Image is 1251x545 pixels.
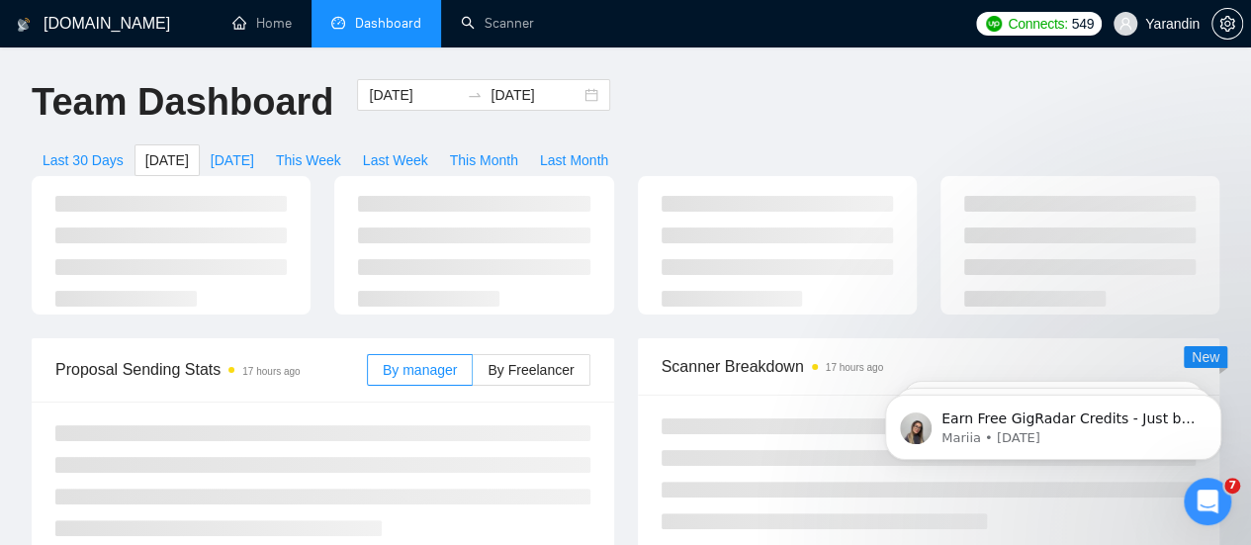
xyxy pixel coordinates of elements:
button: This Week [265,144,352,176]
span: user [1118,17,1132,31]
span: setting [1212,16,1242,32]
button: [DATE] [134,144,200,176]
time: 17 hours ago [826,362,883,373]
span: Earn Free GigRadar Credits - Just by Sharing Your Story! 💬 Want more credits for sending proposal... [86,57,341,545]
img: logo [17,9,31,41]
button: setting [1211,8,1243,40]
span: Scanner Breakdown [662,354,1197,379]
span: to [467,87,483,103]
span: Last Week [363,149,428,171]
a: searchScanner [461,15,534,32]
span: [DATE] [145,149,189,171]
iframe: Intercom notifications message [855,353,1251,492]
span: Proposal Sending Stats [55,357,367,382]
iframe: Intercom live chat [1184,478,1231,525]
span: New [1192,349,1219,365]
span: Dashboard [355,15,421,32]
input: Start date [369,84,459,106]
button: Last Week [352,144,439,176]
p: Message from Mariia, sent 7w ago [86,76,341,94]
span: This Week [276,149,341,171]
span: By manager [383,362,457,378]
time: 17 hours ago [242,366,300,377]
input: End date [491,84,581,106]
span: 7 [1224,478,1240,494]
a: homeHome [232,15,292,32]
span: dashboard [331,16,345,30]
span: Connects: [1008,13,1067,35]
button: This Month [439,144,529,176]
span: By Freelancer [488,362,574,378]
span: Last 30 Days [43,149,124,171]
h1: Team Dashboard [32,79,333,126]
span: [DATE] [211,149,254,171]
span: This Month [450,149,518,171]
span: swap-right [467,87,483,103]
span: 549 [1072,13,1094,35]
button: Last 30 Days [32,144,134,176]
img: upwork-logo.png [986,16,1002,32]
button: Last Month [529,144,619,176]
span: Last Month [540,149,608,171]
button: [DATE] [200,144,265,176]
a: setting [1211,16,1243,32]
